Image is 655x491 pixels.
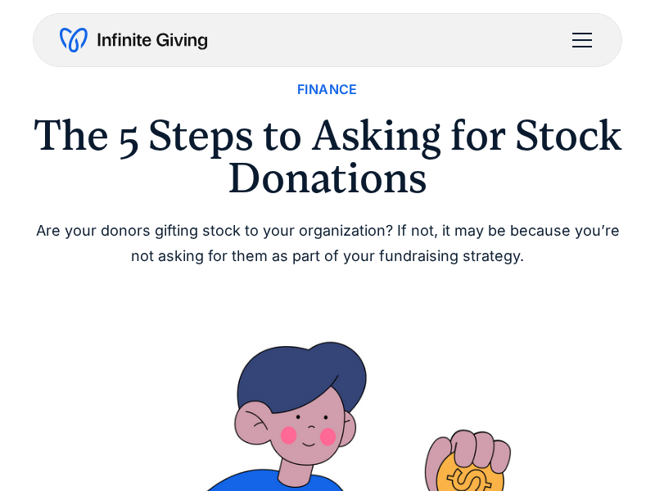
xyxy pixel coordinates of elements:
[60,27,207,53] a: home
[33,114,622,199] h1: The 5 Steps to Asking for Stock Donations
[33,218,622,268] div: Are your donors gifting stock to your organization? If not, it may be because you’re not asking f...
[297,79,358,101] a: Finance
[562,20,595,60] div: menu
